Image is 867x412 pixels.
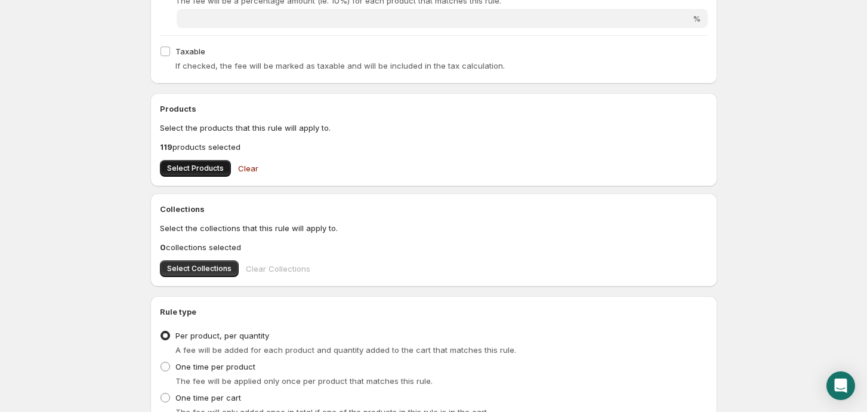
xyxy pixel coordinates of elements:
[167,164,224,173] span: Select Products
[826,371,855,400] div: Open Intercom Messenger
[160,222,708,234] p: Select the collections that this rule will apply to.
[175,362,255,371] span: One time per product
[175,345,516,355] span: A fee will be added for each product and quantity added to the cart that matches this rule.
[693,14,701,23] span: %
[175,61,505,70] span: If checked, the fee will be marked as taxable and will be included in the tax calculation.
[160,142,172,152] b: 119
[160,160,231,177] button: Select Products
[160,241,708,253] p: collections selected
[175,47,205,56] span: Taxable
[160,103,708,115] h2: Products
[175,393,241,402] span: One time per cart
[231,156,266,180] button: Clear
[160,122,708,134] p: Select the products that this rule will apply to.
[175,331,269,340] span: Per product, per quantity
[160,141,708,153] p: products selected
[238,162,258,174] span: Clear
[160,242,166,252] b: 0
[167,264,232,273] span: Select Collections
[160,306,708,318] h2: Rule type
[160,203,708,215] h2: Collections
[160,260,239,277] button: Select Collections
[175,376,433,386] span: The fee will be applied only once per product that matches this rule.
